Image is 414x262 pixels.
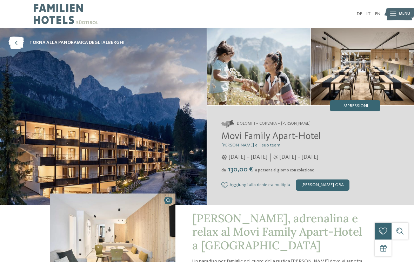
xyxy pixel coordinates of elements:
[192,211,362,253] span: [PERSON_NAME], adrenalina e relax al Movi Family Apart-Hotel a [GEOGRAPHIC_DATA]
[221,155,227,160] i: Orari d'apertura inverno
[221,168,226,172] span: da
[29,40,125,46] span: torna alla panoramica degli alberghi
[375,12,380,16] a: EN
[366,12,371,16] a: IT
[229,153,267,161] span: [DATE] – [DATE]
[280,153,318,161] span: [DATE] – [DATE]
[207,28,310,105] img: Una stupenda vacanza in famiglia a Corvara
[255,168,314,172] span: a persona al giorno con colazione
[221,143,280,148] span: [PERSON_NAME] e il suo team
[296,179,349,191] div: [PERSON_NAME] ora
[229,183,290,188] span: Aggiungi alla richiesta multipla
[342,104,368,109] span: Impressioni
[273,155,278,160] i: Orari d'apertura estate
[399,11,410,17] span: Menu
[221,132,321,142] span: Movi Family Apart-Hotel
[237,121,310,127] span: Dolomiti – Corvara – [PERSON_NAME]
[8,37,125,49] a: torna alla panoramica degli alberghi
[227,166,254,173] span: 130,00 €
[357,12,362,16] a: DE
